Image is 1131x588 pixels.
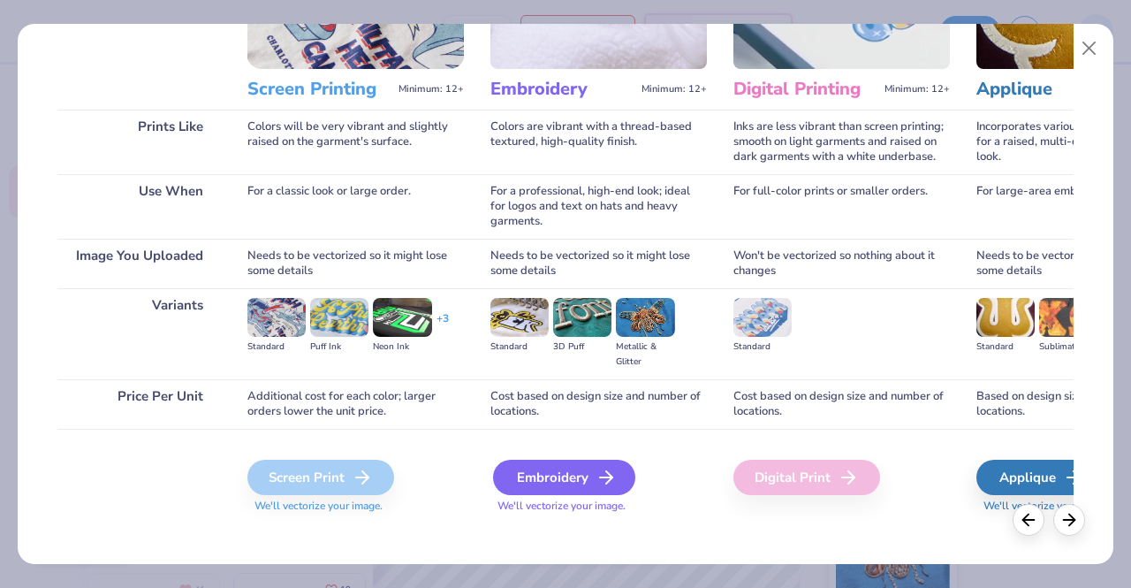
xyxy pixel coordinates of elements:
div: For a classic look or large order. [247,174,464,239]
span: Minimum: 12+ [884,83,950,95]
img: Metallic & Glitter [616,298,674,337]
span: Minimum: 12+ [641,83,707,95]
h3: Embroidery [490,78,634,101]
h3: Screen Printing [247,78,391,101]
div: Inks are less vibrant than screen printing; smooth on light garments and raised on dark garments ... [733,110,950,174]
h3: Digital Printing [733,78,877,101]
div: Neon Ink [373,340,431,355]
div: Standard [733,340,792,355]
div: Digital Print [733,460,880,495]
div: Embroidery [493,460,635,495]
div: Metallic & Glitter [616,340,674,370]
div: Image You Uploaded [57,239,221,288]
h3: Applique [976,78,1120,101]
div: Colors are vibrant with a thread-based textured, high-quality finish. [490,110,707,174]
div: Needs to be vectorized so it might lose some details [247,239,464,288]
div: Cost based on design size and number of locations. [733,379,950,429]
div: Additional cost for each color; larger orders lower the unit price. [247,379,464,429]
span: We'll vectorize your image. [490,499,707,514]
img: Puff Ink [310,298,368,337]
div: Sublimated [1039,340,1097,355]
img: Neon Ink [373,298,431,337]
div: Prints Like [57,110,221,174]
div: Standard [247,340,306,355]
div: Applique [976,460,1106,495]
div: For a professional, high-end look; ideal for logos and text on hats and heavy garments. [490,174,707,239]
img: Standard [733,298,792,337]
div: Needs to be vectorized so it might lose some details [490,239,707,288]
div: Price Per Unit [57,379,221,429]
img: Standard [490,298,549,337]
div: Screen Print [247,460,394,495]
div: Won't be vectorized so nothing about it changes [733,239,950,288]
div: + 3 [436,311,449,341]
div: Standard [490,340,549,355]
p: You can change this later. [57,9,221,24]
img: Standard [247,298,306,337]
img: Standard [976,298,1035,337]
span: We'll vectorize your image. [247,499,464,514]
span: Minimum: 12+ [399,83,464,95]
div: Use When [57,174,221,239]
div: Cost based on design size and number of locations. [490,379,707,429]
div: Puff Ink [310,340,368,355]
div: For full-color prints or smaller orders. [733,174,950,239]
div: Colors will be very vibrant and slightly raised on the garment's surface. [247,110,464,174]
div: 3D Puff [553,340,611,355]
img: 3D Puff [553,298,611,337]
div: Standard [976,340,1035,355]
button: Close [1073,32,1106,65]
div: Variants [57,288,221,379]
img: Sublimated [1039,298,1097,337]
